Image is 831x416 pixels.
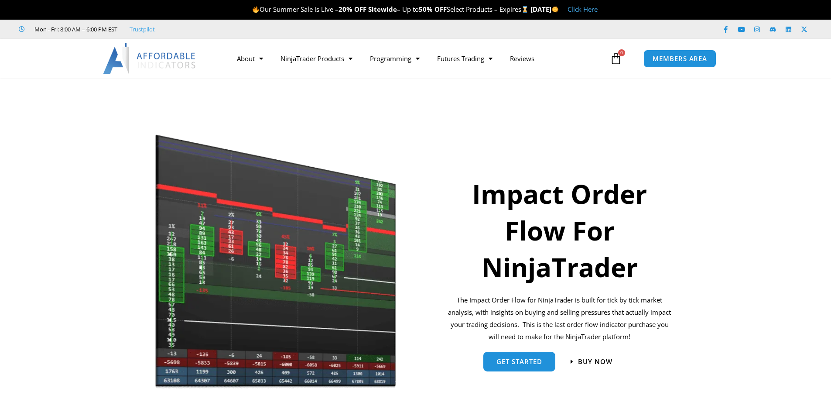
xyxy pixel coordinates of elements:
a: Buy now [571,358,612,365]
h1: Impact Order Flow For NinjaTrader [447,175,673,285]
p: The Impact Order Flow for NinjaTrader is built for tick by tick market analysis, with insights on... [447,294,673,343]
a: Click Here [568,5,598,14]
span: 0 [618,49,625,56]
a: 0 [597,46,635,71]
nav: Menu [228,48,608,69]
a: Trustpilot [130,24,155,34]
a: get started [483,352,555,371]
span: Mon - Fri: 8:00 AM – 6:00 PM EST [32,24,117,34]
img: 🔥 [253,6,259,13]
a: MEMBERS AREA [643,50,716,68]
span: MEMBERS AREA [653,55,707,62]
img: 🌞 [552,6,558,13]
img: LogoAI | Affordable Indicators – NinjaTrader [103,43,197,74]
strong: Sitewide [368,5,397,14]
span: Buy now [578,358,612,365]
a: Reviews [501,48,543,69]
img: Orderflow | Affordable Indicators – NinjaTrader [155,132,397,391]
a: Programming [361,48,428,69]
strong: 50% OFF [419,5,447,14]
strong: [DATE] [530,5,559,14]
strong: 20% OFF [339,5,366,14]
span: get started [496,358,542,365]
a: Futures Trading [428,48,501,69]
img: ⌛ [522,6,528,13]
a: NinjaTrader Products [272,48,361,69]
span: Our Summer Sale is Live – – Up to Select Products – Expires [252,5,530,14]
a: About [228,48,272,69]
